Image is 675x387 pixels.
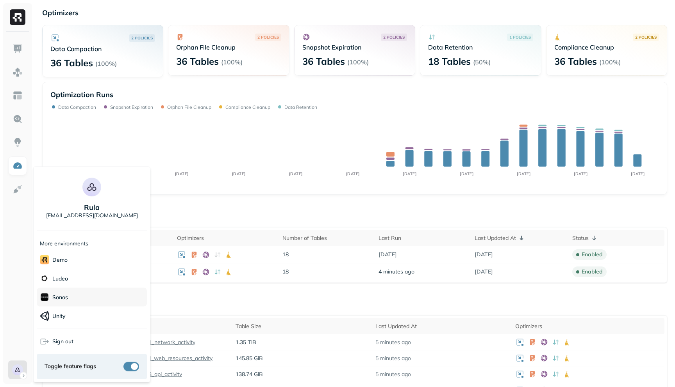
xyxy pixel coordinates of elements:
p: More environments [40,240,88,247]
span: Toggle feature flags [45,363,96,370]
img: Sonos [40,293,49,302]
img: demo [40,255,49,265]
p: demo [52,256,68,263]
img: Rula [82,178,101,197]
img: Ludeo [40,274,49,283]
p: Rula [84,203,100,212]
p: Sonos [52,293,68,301]
img: Unity [40,311,49,321]
p: [EMAIL_ADDRESS][DOMAIN_NAME] [46,212,138,219]
p: Ludeo [52,275,68,282]
p: Unity [52,312,65,320]
span: Sign out [52,338,73,345]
